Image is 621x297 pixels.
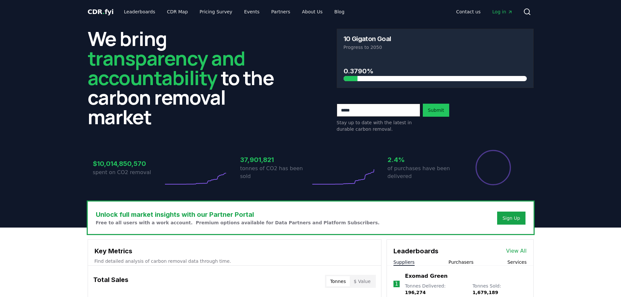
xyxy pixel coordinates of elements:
span: transparency and accountability [88,45,245,91]
p: Stay up to date with the latest in durable carbon removal. [337,119,420,132]
p: 1 [395,280,398,288]
span: . [102,8,105,16]
h3: Total Sales [93,275,128,288]
h3: Leaderboards [393,246,438,256]
a: Pricing Survey [194,6,237,18]
h3: 37,901,821 [240,155,311,165]
a: Partners [266,6,295,18]
div: Percentage of sales delivered [475,149,511,186]
a: Exomad Green [405,272,448,280]
a: Log in [487,6,518,18]
nav: Main [119,6,349,18]
p: spent on CO2 removal [93,169,163,176]
p: Find detailed analysis of carbon removal data through time. [95,258,375,264]
button: Services [507,259,526,265]
p: Progress to 2050 [344,44,527,51]
h3: 10 Gigaton Goal [344,36,391,42]
a: CDR Map [162,6,193,18]
span: Log in [492,8,512,15]
h3: Key Metrics [95,246,375,256]
a: About Us [297,6,328,18]
p: Tonnes Delivered : [405,283,466,296]
p: Tonnes Sold : [472,283,526,296]
button: Submit [423,104,450,117]
button: Suppliers [393,259,415,265]
h3: Unlock full market insights with our Partner Portal [96,210,380,219]
a: Blog [329,6,350,18]
h3: $10,014,850,570 [93,159,163,169]
a: Events [239,6,265,18]
nav: Main [451,6,518,18]
span: 196,274 [405,290,426,295]
button: Purchasers [449,259,474,265]
button: $ Value [350,276,375,287]
h3: 2.4% [388,155,458,165]
p: of purchases have been delivered [388,165,458,180]
a: Sign Up [502,215,520,221]
button: Tonnes [326,276,350,287]
span: CDR fyi [88,8,114,16]
a: Leaderboards [119,6,160,18]
a: Contact us [451,6,486,18]
h3: 0.3790% [344,66,527,76]
h2: We bring to the carbon removal market [88,29,285,126]
p: Free to all users with a work account. Premium options available for Data Partners and Platform S... [96,219,380,226]
span: 1,679,189 [472,290,498,295]
a: View All [506,247,527,255]
p: tonnes of CO2 has been sold [240,165,311,180]
a: CDR.fyi [88,7,114,16]
button: Sign Up [497,212,525,225]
